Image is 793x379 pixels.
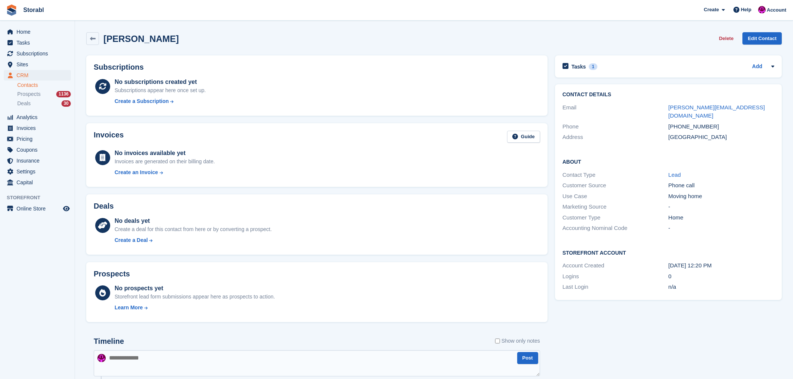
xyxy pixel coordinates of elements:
[16,70,61,81] span: CRM
[94,270,130,278] h2: Prospects
[7,194,75,201] span: Storefront
[668,224,774,233] div: -
[668,283,774,291] div: n/a
[115,236,272,244] a: Create a Deal
[115,97,206,105] a: Create a Subscription
[115,304,275,312] a: Learn More
[115,304,143,312] div: Learn More
[16,123,61,133] span: Invoices
[668,181,774,190] div: Phone call
[668,133,774,142] div: [GEOGRAPHIC_DATA]
[668,122,774,131] div: [PHONE_NUMBER]
[16,112,61,122] span: Analytics
[115,158,215,166] div: Invoices are generated on their billing date.
[704,6,719,13] span: Create
[16,203,61,214] span: Online Store
[4,37,71,48] a: menu
[20,4,47,16] a: Storabl
[563,171,669,179] div: Contact Type
[94,131,124,143] h2: Invoices
[668,203,774,211] div: -
[17,90,71,98] a: Prospects 1136
[495,337,540,345] label: Show only notes
[668,213,774,222] div: Home
[115,97,169,105] div: Create a Subscription
[4,48,71,59] a: menu
[115,149,215,158] div: No invoices available yet
[4,70,71,81] a: menu
[115,78,206,87] div: No subscriptions created yet
[103,34,179,44] h2: [PERSON_NAME]
[495,337,500,345] input: Show only notes
[16,166,61,177] span: Settings
[94,337,124,346] h2: Timeline
[62,204,71,213] a: Preview store
[563,133,669,142] div: Address
[61,100,71,107] div: 30
[94,202,114,210] h2: Deals
[4,203,71,214] a: menu
[4,145,71,155] a: menu
[115,169,158,176] div: Create an Invoice
[563,103,669,120] div: Email
[716,32,736,45] button: Delete
[4,123,71,133] a: menu
[563,92,774,98] h2: Contact Details
[17,91,40,98] span: Prospects
[16,145,61,155] span: Coupons
[668,272,774,281] div: 0
[4,27,71,37] a: menu
[4,177,71,188] a: menu
[668,172,681,178] a: Lead
[115,293,275,301] div: Storefront lead form submissions appear here as prospects to action.
[56,91,71,97] div: 1136
[115,236,148,244] div: Create a Deal
[668,104,765,119] a: [PERSON_NAME][EMAIL_ADDRESS][DOMAIN_NAME]
[572,63,586,70] h2: Tasks
[115,284,275,293] div: No prospects yet
[563,122,669,131] div: Phone
[752,63,762,71] a: Add
[563,272,669,281] div: Logins
[17,82,71,89] a: Contacts
[563,158,774,165] h2: About
[115,225,272,233] div: Create a deal for this contact from here or by converting a prospect.
[115,169,215,176] a: Create an Invoice
[4,134,71,144] a: menu
[115,87,206,94] div: Subscriptions appear here once set up.
[507,131,540,143] a: Guide
[16,48,61,59] span: Subscriptions
[16,177,61,188] span: Capital
[563,192,669,201] div: Use Case
[563,249,774,256] h2: Storefront Account
[563,181,669,190] div: Customer Source
[563,213,669,222] div: Customer Type
[4,155,71,166] a: menu
[767,6,786,14] span: Account
[668,261,774,270] div: [DATE] 12:20 PM
[94,63,540,72] h2: Subscriptions
[17,100,71,107] a: Deals 30
[16,59,61,70] span: Sites
[16,134,61,144] span: Pricing
[742,32,782,45] a: Edit Contact
[668,192,774,201] div: Moving home
[517,352,538,364] button: Post
[115,216,272,225] div: No deals yet
[589,63,597,70] div: 1
[563,224,669,233] div: Accounting Nominal Code
[758,6,766,13] img: Helen Morton
[16,27,61,37] span: Home
[4,112,71,122] a: menu
[563,261,669,270] div: Account Created
[16,155,61,166] span: Insurance
[16,37,61,48] span: Tasks
[741,6,751,13] span: Help
[563,203,669,211] div: Marketing Source
[97,354,106,362] img: Helen Morton
[6,4,17,16] img: stora-icon-8386f47178a22dfd0bd8f6a31ec36ba5ce8667c1dd55bd0f319d3a0aa187defe.svg
[563,283,669,291] div: Last Login
[17,100,31,107] span: Deals
[4,59,71,70] a: menu
[4,166,71,177] a: menu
